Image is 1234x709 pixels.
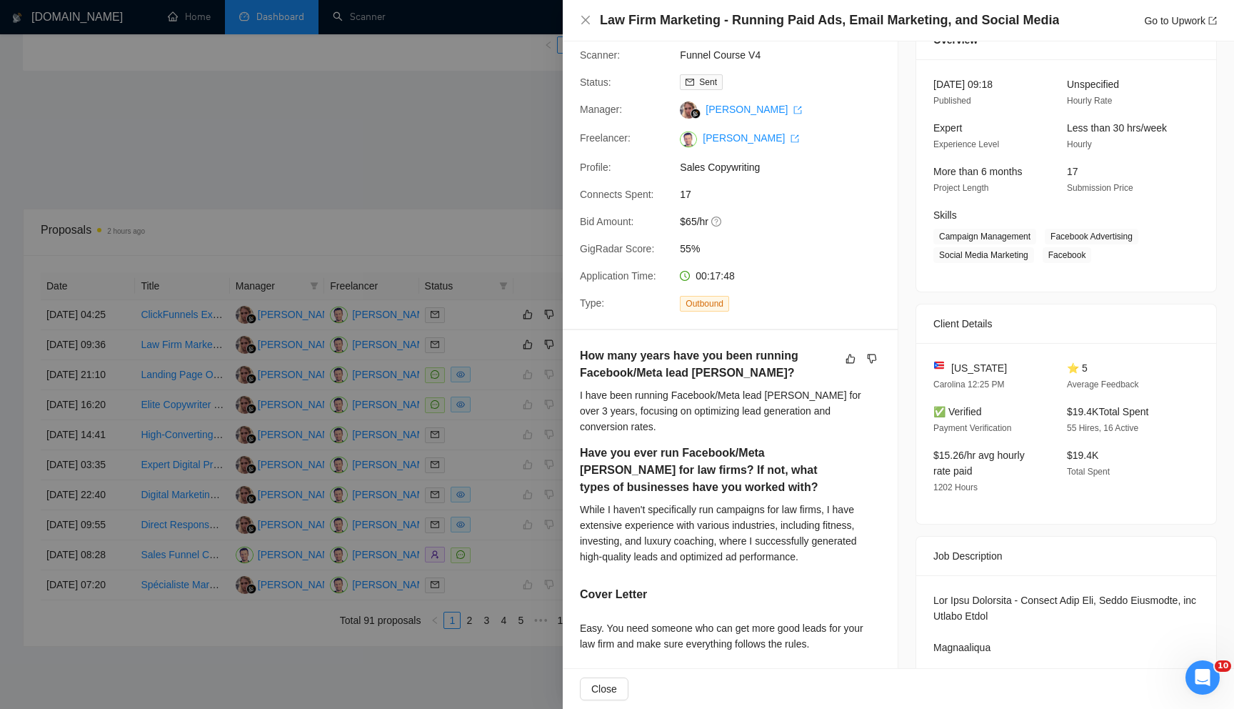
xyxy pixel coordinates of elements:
span: Submission Price [1067,183,1133,193]
span: Freelancer: [580,132,631,144]
h5: Have you ever run Facebook/Meta [PERSON_NAME] for law firms? If not, what types of businesses hav... [580,445,836,496]
button: Close [580,678,628,700]
span: More than 6 months [933,166,1023,177]
span: GigRadar Score: [580,243,654,254]
span: 1202 Hours [933,482,978,492]
span: Hourly [1067,139,1092,149]
span: Outbound [680,296,729,312]
img: gigradar-bm.png [691,109,701,119]
a: [PERSON_NAME] export [703,132,799,144]
span: Manager: [580,104,622,115]
span: export [791,134,799,143]
span: Sent [699,77,717,87]
span: Close [591,681,617,697]
span: Average Feedback [1067,380,1139,390]
div: While I haven't specifically run campaigns for law firms, I have extensive experience with variou... [580,502,881,565]
img: 🇵🇷 [934,360,944,370]
span: $15.26/hr avg hourly rate paid [933,450,1025,477]
span: Facebook Advertising [1045,229,1138,244]
span: export [1208,16,1217,25]
div: Job Description [933,537,1199,575]
span: Status: [580,76,611,88]
span: Experience Level [933,139,999,149]
span: mail [686,78,694,86]
span: Less than 30 hrs/week [1067,122,1167,134]
span: Scanner: [580,49,620,61]
span: ✅ Verified [933,406,982,417]
span: 00:17:48 [696,270,735,282]
a: Go to Upworkexport [1144,15,1217,26]
div: Client Details [933,304,1199,343]
img: c1rciKhwV3klFW0T5PGUHgdM-4CgY_jzYtsaSYhuGIoZo95AG3mZqkj9xVSdy448cN [680,131,697,148]
span: like [846,353,856,365]
button: dislike [863,350,881,367]
span: Connects Spent: [580,189,654,200]
span: close [580,14,591,26]
span: Total Spent [1067,467,1110,477]
span: Campaign Management [933,229,1036,244]
span: 17 [1067,166,1078,177]
h5: Cover Letter [580,586,647,603]
span: ⭐ 5 [1067,362,1088,374]
span: Bid Amount: [580,216,634,227]
span: Social Media Marketing [933,247,1034,263]
span: dislike [867,353,877,365]
a: [PERSON_NAME] export [706,104,802,115]
span: Application Time: [580,270,656,282]
span: Carolina 12:25 PM [933,380,1004,390]
span: Hourly Rate [1067,96,1112,106]
span: 55 Hires, 16 Active [1067,423,1138,433]
span: export [793,106,802,114]
span: $65/hr [680,214,894,229]
button: like [842,350,859,367]
div: I have been running Facebook/Meta lead [PERSON_NAME] for over 3 years, focusing on optimizing lea... [580,387,881,435]
h5: How many years have you been running Facebook/Meta lead [PERSON_NAME]? [580,347,836,382]
span: Project Length [933,183,988,193]
span: Profile: [580,162,611,173]
span: 17 [680,187,894,202]
span: Skills [933,209,957,221]
span: Unspecified [1067,79,1119,90]
span: [US_STATE] [951,360,1007,376]
span: 10 [1215,660,1231,672]
span: $19.4K [1067,450,1098,461]
a: Funnel Course V4 [680,49,761,61]
span: clock-circle [680,271,690,281]
span: question-circle [711,216,723,227]
button: Close [580,14,591,26]
span: Sales Copywriting [680,159,894,175]
h4: Law Firm Marketing - Running Paid Ads, Email Marketing, and Social Media [600,11,1059,29]
span: $19.4K Total Spent [1067,406,1148,417]
span: Type: [580,297,604,309]
span: [DATE] 09:18 [933,79,993,90]
span: Published [933,96,971,106]
span: Facebook [1043,247,1092,263]
span: Payment Verification [933,423,1011,433]
span: Expert [933,122,962,134]
span: 55% [680,241,894,257]
iframe: Intercom live chat [1185,660,1220,695]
